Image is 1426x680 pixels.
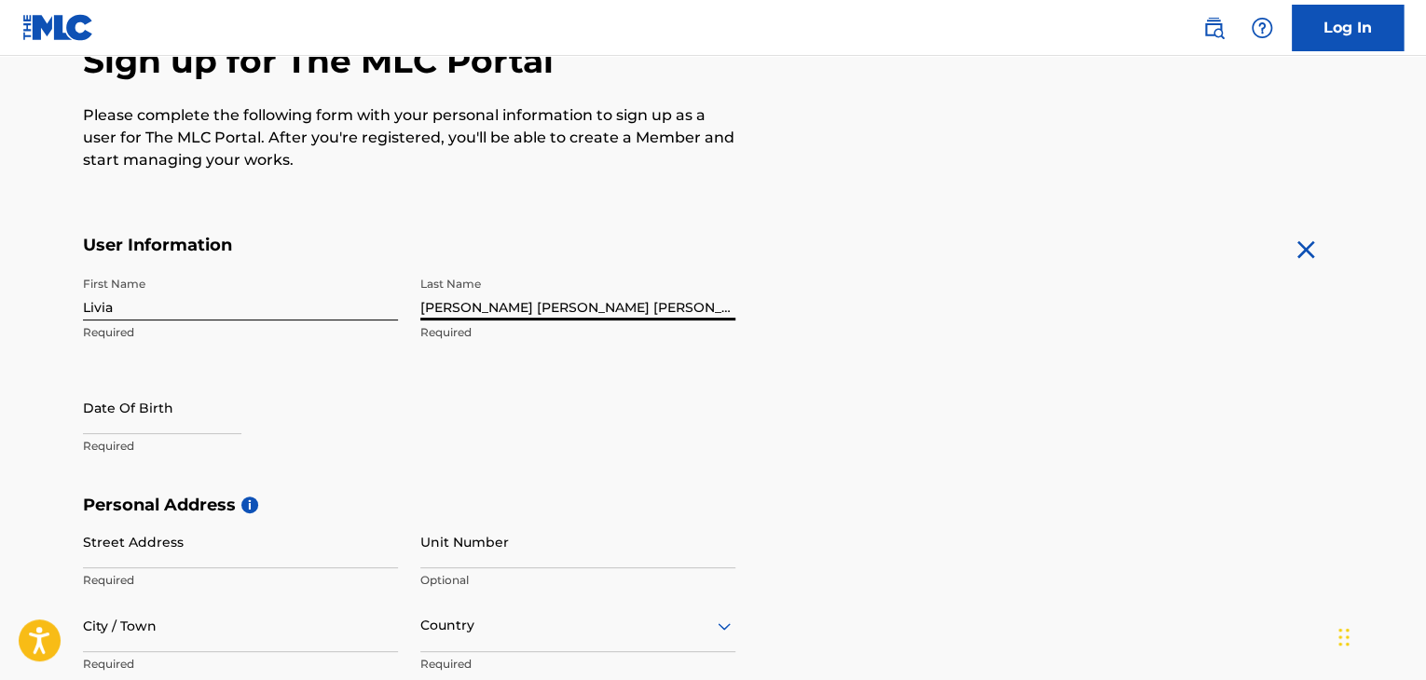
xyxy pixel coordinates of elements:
[420,656,735,673] p: Required
[1251,17,1273,39] img: help
[1202,17,1225,39] img: search
[83,324,398,341] p: Required
[83,40,1343,82] h2: Sign up for The MLC Portal
[83,495,1343,516] h5: Personal Address
[83,104,735,171] p: Please complete the following form with your personal information to sign up as a user for The ML...
[1291,235,1321,265] img: close
[1292,5,1404,51] a: Log In
[1195,9,1232,47] a: Public Search
[1333,591,1426,680] iframe: Chat Widget
[241,496,258,513] span: i
[1243,9,1281,47] div: Help
[420,324,735,341] p: Required
[83,438,398,455] p: Required
[22,14,94,41] img: MLC Logo
[83,656,398,673] p: Required
[420,572,735,589] p: Optional
[1338,609,1350,665] div: Drag
[83,572,398,589] p: Required
[83,235,735,256] h5: User Information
